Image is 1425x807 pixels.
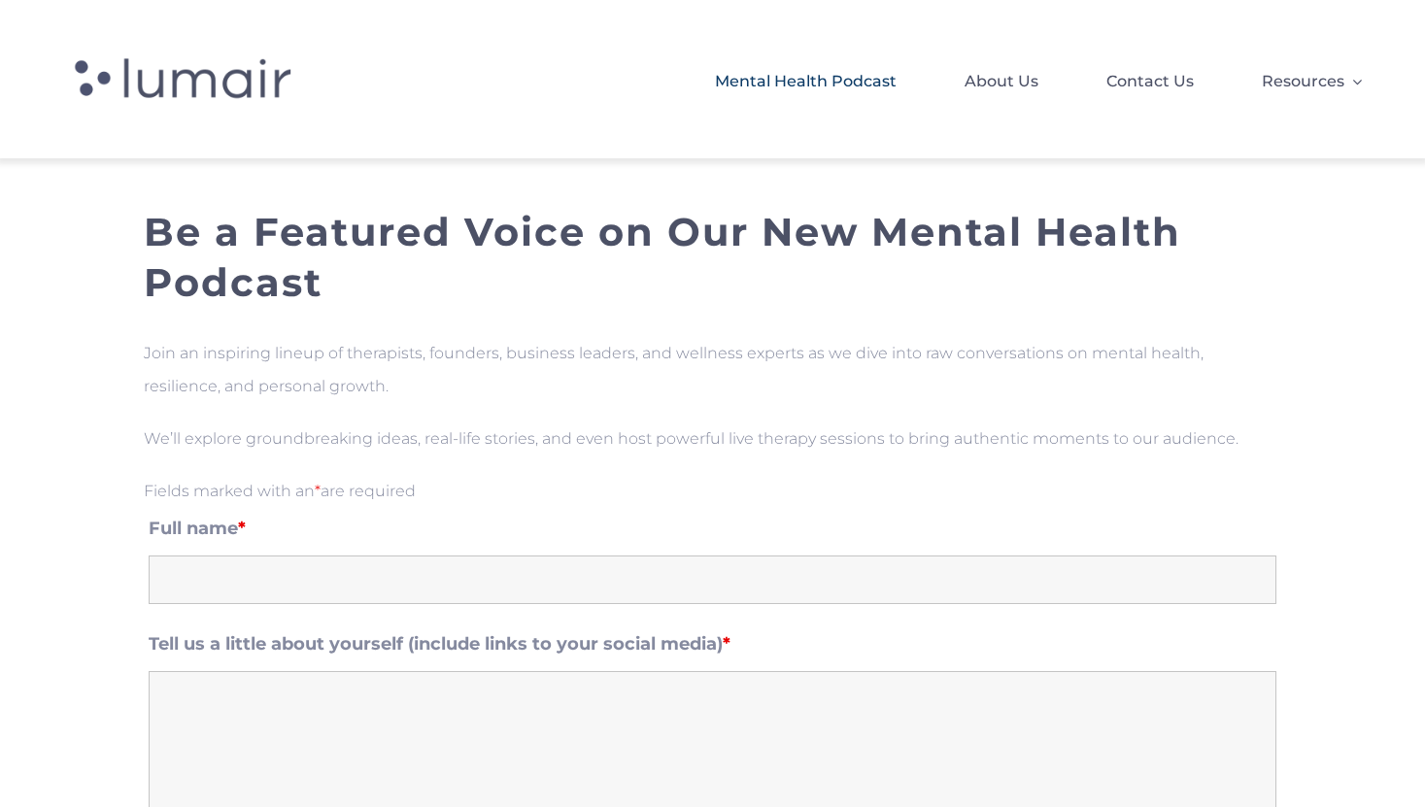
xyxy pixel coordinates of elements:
[144,422,1280,455] p: We’ll explore groundbreaking ideas, real-life stories, and even host powerful live therapy sessio...
[1106,49,1194,111] a: Contact Us
[388,49,1362,111] nav: Lumair Header
[1262,49,1362,111] a: Resources
[715,65,897,98] span: Mental Health Podcast
[144,207,1280,308] h2: Be a Featured Voice on Our New Mental Health Podcast
[149,518,246,539] label: Full name
[149,633,730,655] label: Tell us a little about yourself (include links to your social media)
[144,337,1280,403] p: Join an inspiring lineup of therapists, founders, business leaders, and wellness experts as we di...
[1106,65,1194,98] span: Contact Us
[965,49,1038,111] a: About Us
[1262,65,1344,98] span: Resources
[144,475,1280,508] div: Fields marked with an are required
[965,65,1038,98] span: About Us
[715,49,897,111] a: Mental Health Podcast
